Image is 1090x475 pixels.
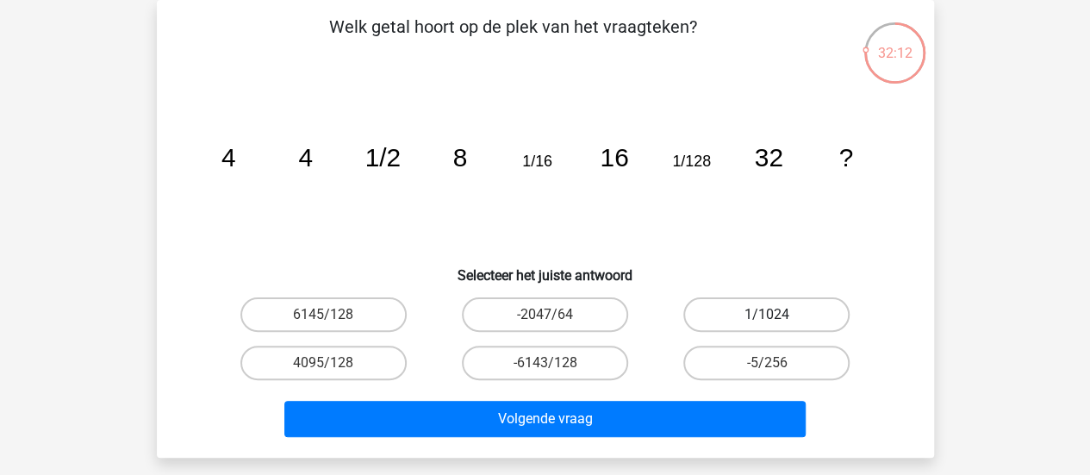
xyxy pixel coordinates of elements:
label: -2047/64 [462,297,628,332]
label: -5/256 [683,346,850,380]
div: 32:12 [863,21,927,64]
label: 4095/128 [240,346,407,380]
tspan: 32 [754,143,782,172]
tspan: 4 [221,143,235,172]
tspan: 16 [600,143,628,172]
tspan: 1/16 [522,153,552,170]
p: Welk getal hoort op de plek van het vraagteken? [184,14,842,66]
h6: Selecteer het juiste antwoord [184,253,906,284]
label: 6145/128 [240,297,407,332]
tspan: 1/2 [364,143,401,172]
button: Volgende vraag [284,401,806,437]
label: -6143/128 [462,346,628,380]
tspan: ? [838,143,853,172]
tspan: 8 [452,143,467,172]
tspan: 4 [298,143,313,172]
label: 1/1024 [683,297,850,332]
tspan: 1/128 [672,153,711,170]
